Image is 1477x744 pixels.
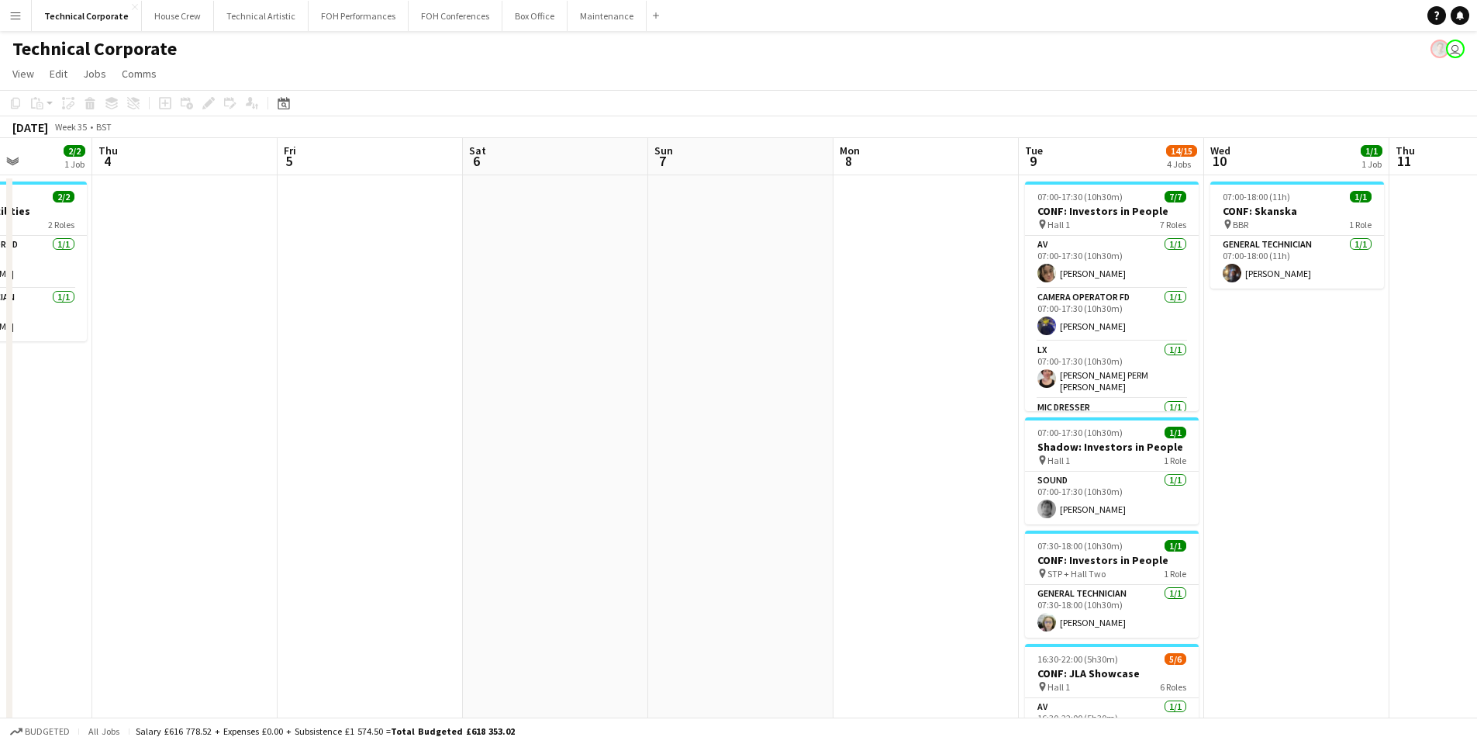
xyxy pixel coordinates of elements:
button: FOH Conferences [409,1,502,31]
a: View [6,64,40,84]
span: 5/6 [1165,653,1186,665]
a: Jobs [77,64,112,84]
div: 4 Jobs [1167,158,1196,170]
span: 7 [652,152,673,170]
span: 1 Role [1349,219,1372,230]
span: 07:00-17:30 (10h30m) [1037,427,1123,438]
span: 5 [281,152,296,170]
span: Jobs [83,67,106,81]
button: Technical Artistic [214,1,309,31]
app-card-role: Mic Dresser1/1 [1025,399,1199,452]
h3: CONF: Investors in People [1025,553,1199,567]
span: 6 [467,152,486,170]
app-job-card: 07:00-17:30 (10h30m)7/7CONF: Investors in People Hall 17 RolesAV1/107:00-17:30 (10h30m)[PERSON_NA... [1025,182,1199,411]
span: 6 Roles [1160,681,1186,693]
span: 1/1 [1165,540,1186,552]
span: 1 Role [1164,568,1186,580]
span: Wed [1210,144,1230,157]
span: 16:30-22:00 (5h30m) [1037,653,1118,665]
a: Edit [43,64,74,84]
span: 1/1 [1165,427,1186,438]
div: 1 Job [1361,158,1382,170]
span: 2/2 [53,191,74,202]
span: 1/1 [1361,145,1382,157]
app-job-card: 07:00-18:00 (11h)1/1CONF: Skanska BBR1 RoleGeneral Technician1/107:00-18:00 (11h)[PERSON_NAME] [1210,182,1384,289]
span: View [12,67,34,81]
h3: CONF: Skanska [1210,204,1384,218]
span: BBR [1233,219,1248,230]
span: 4 [96,152,118,170]
span: Hall 1 [1047,455,1070,466]
app-card-role: Camera Operator FD1/107:00-17:30 (10h30m)[PERSON_NAME] [1025,289,1199,341]
app-job-card: 07:00-17:30 (10h30m)1/1Shadow: Investors in People Hall 11 RoleSound1/107:00-17:30 (10h30m)[PERSO... [1025,417,1199,524]
span: Thu [98,144,118,157]
app-card-role: General Technician1/107:30-18:00 (10h30m)[PERSON_NAME] [1025,585,1199,638]
h3: CONF: JLA Showcase [1025,666,1199,680]
span: 10 [1208,152,1230,170]
span: 14/15 [1166,145,1197,157]
button: FOH Performances [309,1,409,31]
button: Budgeted [8,723,72,740]
span: Hall 1 [1047,219,1070,230]
h1: Technical Corporate [12,37,177,61]
span: 07:30-18:00 (10h30m) [1037,540,1123,552]
div: BST [96,121,112,133]
app-job-card: 07:30-18:00 (10h30m)1/1CONF: Investors in People STP + Hall Two1 RoleGeneral Technician1/107:30-1... [1025,531,1199,638]
a: Comms [116,64,163,84]
span: Sat [469,144,486,157]
span: Tue [1025,144,1043,157]
span: 2/2 [64,145,85,157]
h3: Shadow: Investors in People [1025,440,1199,454]
app-card-role: AV1/107:00-17:30 (10h30m)[PERSON_NAME] [1025,236,1199,289]
h3: CONF: Investors in People [1025,204,1199,218]
button: Box Office [502,1,568,31]
button: House Crew [142,1,214,31]
span: 1/1 [1350,191,1372,202]
span: Total Budgeted £618 353.02 [391,725,515,737]
app-card-role: Sound1/107:00-17:30 (10h30m)[PERSON_NAME] [1025,472,1199,524]
span: Hall 1 [1047,681,1070,693]
span: 07:00-17:30 (10h30m) [1037,191,1123,202]
span: 9 [1023,152,1043,170]
span: Budgeted [25,726,70,737]
button: Technical Corporate [32,1,142,31]
app-card-role: LX1/107:00-17:30 (10h30m)[PERSON_NAME] PERM [PERSON_NAME] [1025,341,1199,399]
button: Maintenance [568,1,647,31]
app-user-avatar: Tom PERM Jeyes [1430,40,1449,58]
app-user-avatar: Liveforce Admin [1446,40,1465,58]
span: 8 [837,152,860,170]
div: 1 Job [64,158,85,170]
span: Edit [50,67,67,81]
span: Fri [284,144,296,157]
div: Salary £616 778.52 + Expenses £0.00 + Subsistence £1 574.50 = [136,725,515,737]
span: 1 Role [1164,455,1186,466]
span: 07:00-18:00 (11h) [1223,191,1290,202]
span: 7/7 [1165,191,1186,202]
span: STP + Hall Two [1047,568,1106,580]
span: Mon [840,144,860,157]
app-card-role: General Technician1/107:00-18:00 (11h)[PERSON_NAME] [1210,236,1384,289]
span: 2 Roles [48,219,74,230]
span: Thu [1396,144,1415,157]
span: All jobs [85,725,123,737]
span: 7 Roles [1160,219,1186,230]
span: Comms [122,67,157,81]
span: Week 35 [51,121,90,133]
span: Sun [654,144,673,157]
span: 11 [1393,152,1415,170]
div: [DATE] [12,119,48,135]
